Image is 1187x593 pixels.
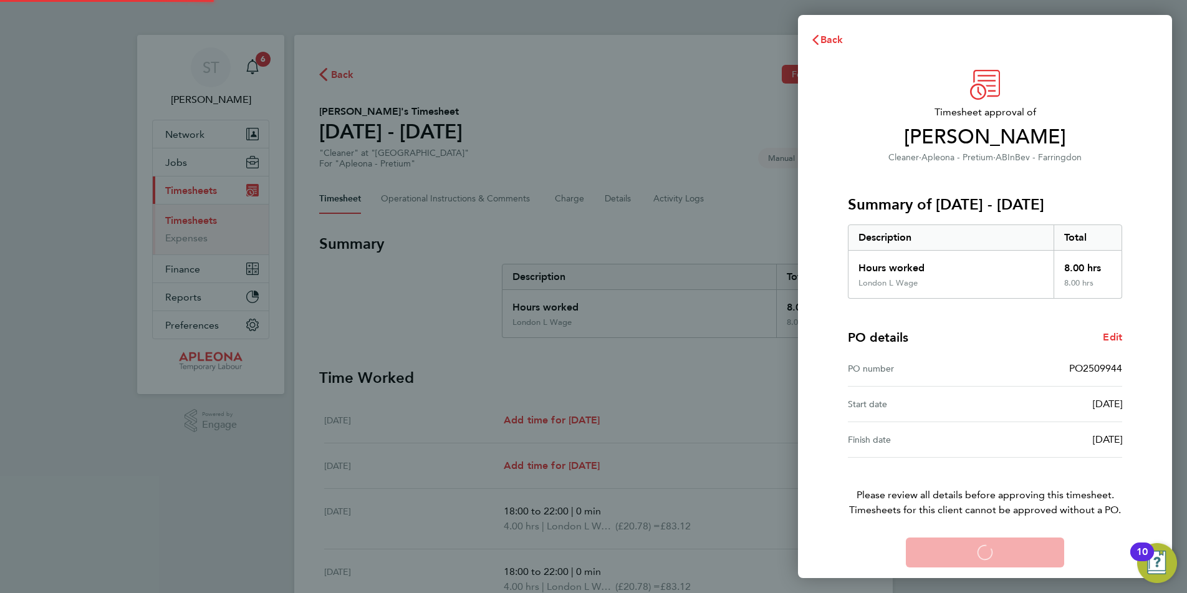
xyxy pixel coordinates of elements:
span: Apleona - Pretium [921,152,993,163]
div: London L Wage [858,278,918,288]
button: Open Resource Center, 10 new notifications [1137,543,1177,583]
span: Timesheets for this client cannot be approved without a PO. [833,503,1137,518]
span: · [919,152,921,163]
div: Hours worked [848,251,1054,278]
span: Cleaner [888,152,919,163]
span: ABInBev - Farringdon [996,152,1082,163]
h4: PO details [848,329,908,346]
div: Summary of 16 - 22 Aug 2025 [848,224,1122,299]
div: Total [1054,225,1122,250]
div: Finish date [848,432,985,447]
div: Start date [848,397,985,412]
div: [DATE] [985,397,1122,412]
div: 8.00 hrs [1054,251,1122,278]
span: PO2509944 [1069,362,1122,374]
div: PO number [848,361,985,376]
div: 10 [1137,552,1148,568]
button: Back [798,27,856,52]
div: 8.00 hrs [1054,278,1122,298]
a: Edit [1103,330,1122,345]
span: · [993,152,996,163]
h3: Summary of [DATE] - [DATE] [848,195,1122,215]
p: Please review all details before approving this timesheet. [833,458,1137,518]
span: Back [820,34,843,46]
span: Timesheet approval of [848,105,1122,120]
span: [PERSON_NAME] [848,125,1122,150]
div: [DATE] [985,432,1122,447]
div: Description [848,225,1054,250]
span: Edit [1103,331,1122,343]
